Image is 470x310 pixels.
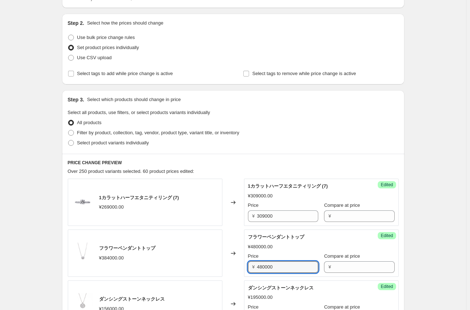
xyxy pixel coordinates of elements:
[77,55,112,60] span: Use CSV upload
[77,45,139,50] span: Set product prices individually
[99,195,179,200] span: 1カラットハーフエタニティリング (7)
[248,253,259,259] span: Price
[381,182,393,188] span: Edited
[381,284,393,289] span: Edited
[99,204,124,211] div: ¥269000.00
[72,243,93,264] img: bc40cbe6fb57ccce89bab8f3b8e958c7_0cf3468f-043e-4f26-8b2e-7ad3c2f199fa_80x.png
[324,253,360,259] span: Compare at price
[248,234,304,240] span: フラワーペンダントトップ
[328,213,331,219] span: ¥
[252,71,356,76] span: Select tags to remove while price change is active
[77,130,239,135] span: Filter by product, collection, tag, vendor, product type, variant title, or inventory
[77,120,102,125] span: All products
[99,296,165,302] span: ダンシングストーンネックレス
[72,192,93,213] img: a723b4222a86436d87e77ba5c84ba9c9_80x.png
[87,96,181,103] p: Select which products should change in price
[252,264,255,270] span: ¥
[324,202,360,208] span: Compare at price
[381,233,393,239] span: Edited
[77,35,135,40] span: Use bulk price change rules
[87,19,163,27] p: Select how the prices should change
[99,245,155,251] span: フラワーペンダントトップ
[328,264,331,270] span: ¥
[248,304,259,310] span: Price
[68,96,84,103] h2: Step 3.
[324,304,360,310] span: Compare at price
[248,285,314,291] span: ダンシングストーンネックレス
[68,169,194,174] span: Over 250 product variants selected. 60 product prices edited:
[68,19,84,27] h2: Step 2.
[77,71,173,76] span: Select tags to add while price change is active
[252,213,255,219] span: ¥
[68,160,399,166] h6: PRICE CHANGE PREVIEW
[248,243,273,250] div: ¥480000.00
[248,294,273,301] div: ¥195000.00
[77,140,149,145] span: Select product variants individually
[248,183,328,189] span: 1カラットハーフエタニティリング (7)
[248,202,259,208] span: Price
[248,192,273,200] div: ¥309000.00
[68,110,210,115] span: Select all products, use filters, or select products variants individually
[99,254,124,262] div: ¥384000.00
